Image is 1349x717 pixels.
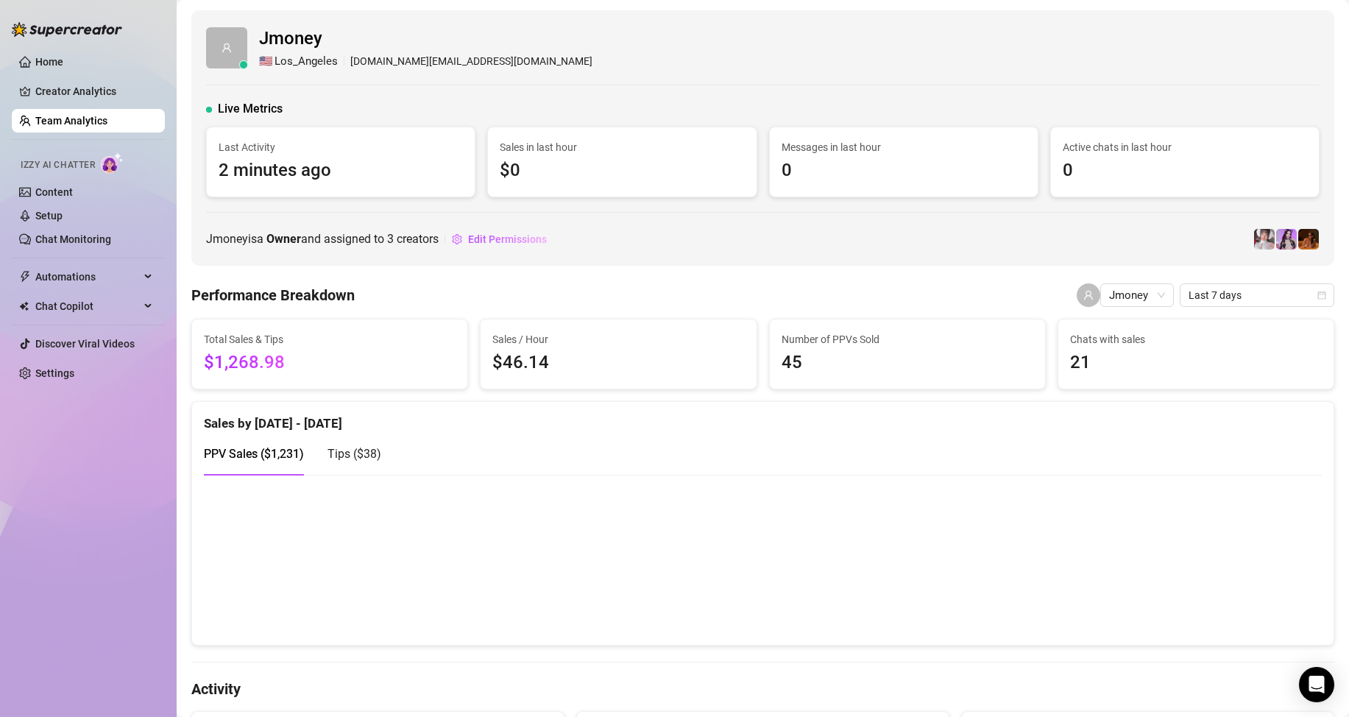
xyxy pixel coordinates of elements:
[35,265,140,289] span: Automations
[492,349,744,377] span: $46.14
[101,152,124,174] img: AI Chatter
[35,56,63,68] a: Home
[35,210,63,222] a: Setup
[19,271,31,283] span: thunderbolt
[35,115,107,127] a: Team Analytics
[259,25,592,53] span: Jmoney
[259,53,273,71] span: 🇺🇸
[219,139,463,155] span: Last Activity
[1109,284,1165,306] span: Jmoney
[35,186,73,198] a: Content
[204,331,456,347] span: Total Sales & Tips
[452,234,462,244] span: setting
[191,285,355,305] h4: Performance Breakdown
[1063,139,1307,155] span: Active chats in last hour
[1299,667,1334,702] div: Open Intercom Messenger
[1070,331,1322,347] span: Chats with sales
[35,80,153,103] a: Creator Analytics
[1189,284,1325,306] span: Last 7 days
[219,157,463,185] span: 2 minutes ago
[204,349,456,377] span: $1,268.98
[21,158,95,172] span: Izzy AI Chatter
[468,233,547,245] span: Edit Permissions
[266,232,301,246] b: Owner
[782,157,1026,185] span: 0
[387,232,394,246] span: 3
[12,22,122,37] img: logo-BBDzfeDw.svg
[1317,291,1326,300] span: calendar
[35,338,135,350] a: Discover Viral Videos
[204,402,1322,434] div: Sales by [DATE] - [DATE]
[204,447,304,461] span: PPV Sales ( $1,231 )
[782,331,1033,347] span: Number of PPVs Sold
[782,139,1026,155] span: Messages in last hour
[222,43,232,53] span: user
[1276,229,1297,250] img: Kisa
[782,349,1033,377] span: 45
[1070,349,1322,377] span: 21
[35,367,74,379] a: Settings
[259,53,592,71] div: [DOMAIN_NAME][EMAIL_ADDRESS][DOMAIN_NAME]
[492,331,744,347] span: Sales / Hour
[327,447,381,461] span: Tips ( $38 )
[1298,229,1319,250] img: PantheraX
[206,230,439,248] span: Jmoney is a and assigned to creators
[191,679,1334,699] h4: Activity
[1083,290,1094,300] span: user
[500,139,744,155] span: Sales in last hour
[451,227,548,251] button: Edit Permissions
[500,157,744,185] span: $0
[35,294,140,318] span: Chat Copilot
[1254,229,1275,250] img: Rosie
[275,53,338,71] span: Los_Angeles
[35,233,111,245] a: Chat Monitoring
[218,100,283,118] span: Live Metrics
[19,301,29,311] img: Chat Copilot
[1063,157,1307,185] span: 0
